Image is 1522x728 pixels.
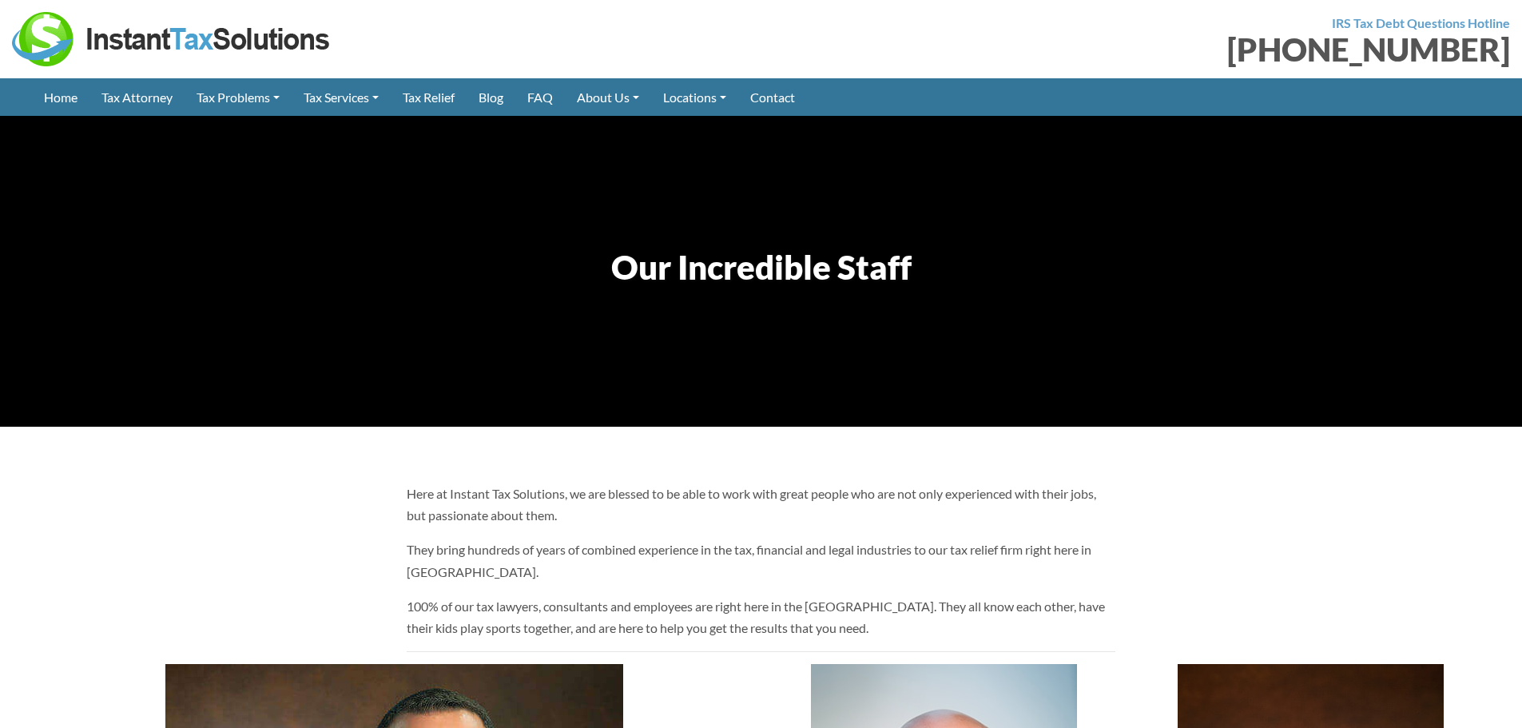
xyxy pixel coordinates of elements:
[407,483,1116,526] p: Here at Instant Tax Solutions, we are blessed to be able to work with great people who are not on...
[773,34,1511,66] div: [PHONE_NUMBER]
[12,12,332,66] img: Instant Tax Solutions Logo
[515,78,565,116] a: FAQ
[651,78,738,116] a: Locations
[467,78,515,116] a: Blog
[40,244,1482,291] h1: Our Incredible Staff
[407,539,1116,582] p: They bring hundreds of years of combined experience in the tax, financial and legal industries to...
[1332,15,1510,30] strong: IRS Tax Debt Questions Hotline
[32,78,89,116] a: Home
[565,78,651,116] a: About Us
[292,78,391,116] a: Tax Services
[738,78,807,116] a: Contact
[185,78,292,116] a: Tax Problems
[89,78,185,116] a: Tax Attorney
[12,30,332,45] a: Instant Tax Solutions Logo
[391,78,467,116] a: Tax Relief
[407,595,1116,638] p: 100% of our tax lawyers, consultants and employees are right here in the [GEOGRAPHIC_DATA]. They ...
